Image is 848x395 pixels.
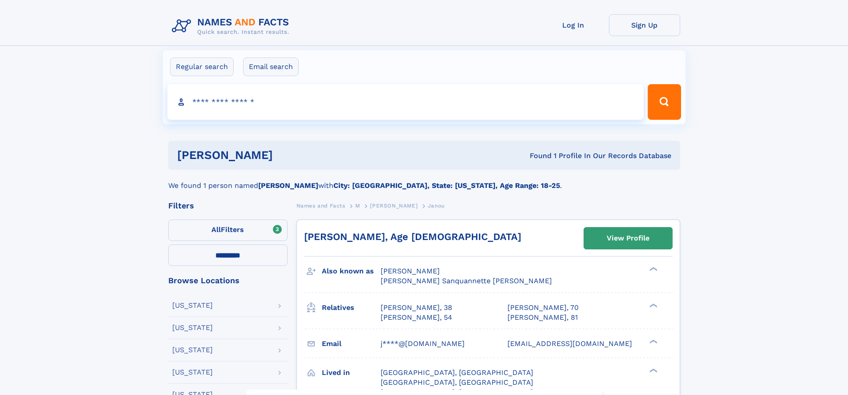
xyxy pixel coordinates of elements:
[167,84,644,120] input: search input
[609,14,680,36] a: Sign Up
[381,267,440,275] span: [PERSON_NAME]
[172,324,213,331] div: [US_STATE]
[243,57,299,76] label: Email search
[168,14,296,38] img: Logo Names and Facts
[168,220,288,241] label: Filters
[507,303,579,313] a: [PERSON_NAME], 70
[168,170,680,191] div: We found 1 person named with .
[647,266,658,272] div: ❯
[381,378,533,387] span: [GEOGRAPHIC_DATA], [GEOGRAPHIC_DATA]
[538,14,609,36] a: Log In
[322,336,381,351] h3: Email
[647,302,658,308] div: ❯
[168,202,288,210] div: Filters
[607,228,649,248] div: View Profile
[322,365,381,380] h3: Lived in
[428,203,445,209] span: Janou
[177,150,402,161] h1: [PERSON_NAME]
[170,57,234,76] label: Regular search
[258,181,318,190] b: [PERSON_NAME]
[296,200,345,211] a: Names and Facts
[322,300,381,315] h3: Relatives
[507,313,578,322] a: [PERSON_NAME], 81
[172,346,213,354] div: [US_STATE]
[370,200,418,211] a: [PERSON_NAME]
[381,368,533,377] span: [GEOGRAPHIC_DATA], [GEOGRAPHIC_DATA]
[647,338,658,344] div: ❯
[355,203,360,209] span: M
[648,84,681,120] button: Search Button
[322,264,381,279] h3: Also known as
[381,303,452,313] a: [PERSON_NAME], 38
[333,181,560,190] b: City: [GEOGRAPHIC_DATA], State: [US_STATE], Age Range: 18-25
[584,228,672,249] a: View Profile
[647,367,658,373] div: ❯
[381,313,452,322] a: [PERSON_NAME], 54
[211,225,221,234] span: All
[168,277,288,285] div: Browse Locations
[381,277,552,285] span: [PERSON_NAME] Sanquannette [PERSON_NAME]
[172,369,213,376] div: [US_STATE]
[304,231,521,242] a: [PERSON_NAME], Age [DEMOGRAPHIC_DATA]
[355,200,360,211] a: M
[370,203,418,209] span: [PERSON_NAME]
[507,339,632,348] span: [EMAIL_ADDRESS][DOMAIN_NAME]
[401,151,671,161] div: Found 1 Profile In Our Records Database
[172,302,213,309] div: [US_STATE]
